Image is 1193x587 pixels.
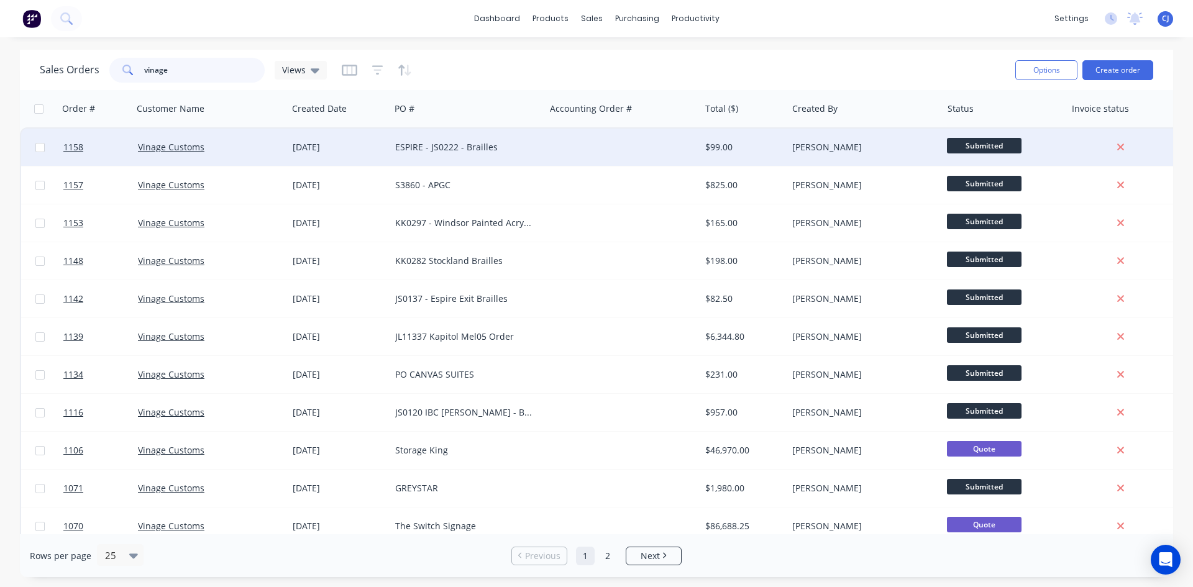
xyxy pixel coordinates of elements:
a: Vinage Customs [138,444,204,456]
div: sales [575,9,609,28]
input: Search... [144,58,265,83]
span: 1139 [63,330,83,343]
div: $82.50 [705,293,778,305]
div: $6,344.80 [705,330,778,343]
div: Total ($) [705,102,738,115]
div: settings [1048,9,1095,28]
h1: Sales Orders [40,64,99,76]
a: Vinage Customs [138,368,204,380]
span: Submitted [947,289,1022,305]
div: $99.00 [705,141,778,153]
div: Status [948,102,974,115]
div: Created Date [292,102,347,115]
span: Submitted [947,252,1022,267]
div: $1,980.00 [705,482,778,494]
a: Vinage Customs [138,330,204,342]
span: 1134 [63,368,83,381]
div: $198.00 [705,255,778,267]
a: Page 2 [598,547,617,565]
button: Options [1015,60,1077,80]
div: KK0282 Stockland Brailles [395,255,533,267]
a: Next page [626,550,681,562]
ul: Pagination [506,547,687,565]
span: Submitted [947,176,1022,191]
a: 1116 [63,394,138,431]
div: [PERSON_NAME] [792,520,930,532]
div: S3860 - APGC [395,179,533,191]
div: JS0120 IBC [PERSON_NAME] - Braille [395,406,533,419]
a: Vinage Customs [138,520,204,532]
a: 1134 [63,356,138,393]
div: The Switch Signage [395,520,533,532]
div: Order # [62,102,95,115]
div: [PERSON_NAME] [792,141,930,153]
div: [PERSON_NAME] [792,406,930,419]
a: Vinage Customs [138,217,204,229]
div: [PERSON_NAME] [792,255,930,267]
span: Previous [525,550,560,562]
div: Created By [792,102,838,115]
div: [DATE] [293,179,385,191]
div: [DATE] [293,255,385,267]
span: Submitted [947,365,1022,381]
div: $231.00 [705,368,778,381]
div: [DATE] [293,330,385,343]
span: Views [282,63,306,76]
div: Customer Name [137,102,204,115]
div: [PERSON_NAME] [792,444,930,457]
a: 1153 [63,204,138,242]
div: KK0297 - Windsor Painted Acrylic [395,217,533,229]
span: 1142 [63,293,83,305]
div: Storage King [395,444,533,457]
span: Quote [947,517,1022,532]
span: 1106 [63,444,83,457]
span: Next [641,550,660,562]
span: Submitted [947,403,1022,419]
a: Vinage Customs [138,255,204,266]
a: 1157 [63,166,138,204]
div: ESPIRE - JS0222 - Brailles [395,141,533,153]
div: PO CANVAS SUITES [395,368,533,381]
span: Submitted [947,479,1022,494]
div: $957.00 [705,406,778,419]
a: 1139 [63,318,138,355]
span: 1070 [63,520,83,532]
span: Submitted [947,214,1022,229]
a: Vinage Customs [138,406,204,418]
div: [PERSON_NAME] [792,368,930,381]
span: 1148 [63,255,83,267]
div: [PERSON_NAME] [792,217,930,229]
span: 1158 [63,141,83,153]
span: 1157 [63,179,83,191]
div: [DATE] [293,293,385,305]
a: Vinage Customs [138,482,204,494]
span: 1071 [63,482,83,494]
a: Vinage Customs [138,293,204,304]
div: [DATE] [293,444,385,457]
a: Vinage Customs [138,141,204,153]
span: CJ [1162,13,1169,24]
div: PO # [395,102,414,115]
span: Rows per page [30,550,91,562]
div: JS0137 - Espire Exit Brailles [395,293,533,305]
div: JL11337 Kapitol Mel05 Order [395,330,533,343]
a: Previous page [512,550,567,562]
div: Invoice status [1072,102,1129,115]
a: 1142 [63,280,138,317]
div: [PERSON_NAME] [792,330,930,343]
a: 1148 [63,242,138,280]
div: GREYSTAR [395,482,533,494]
div: $46,970.00 [705,444,778,457]
a: 1070 [63,507,138,545]
div: $165.00 [705,217,778,229]
span: Quote [947,441,1022,457]
a: 1071 [63,470,138,507]
img: Factory [22,9,41,28]
div: [DATE] [293,217,385,229]
div: [DATE] [293,141,385,153]
span: Submitted [947,138,1022,153]
span: 1153 [63,217,83,229]
div: [DATE] [293,520,385,532]
div: Open Intercom Messenger [1151,545,1181,575]
a: dashboard [468,9,526,28]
